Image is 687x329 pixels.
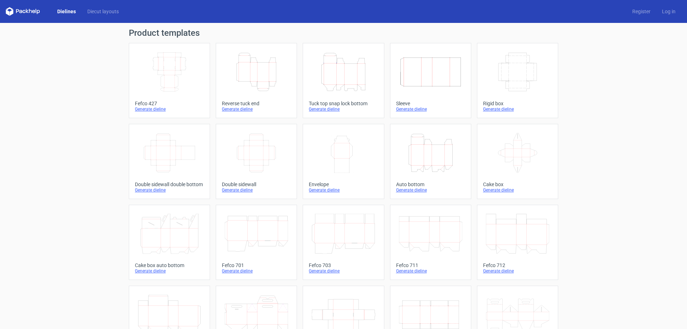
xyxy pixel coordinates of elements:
[222,268,291,274] div: Generate dieline
[135,106,204,112] div: Generate dieline
[216,124,297,199] a: Double sidewallGenerate dieline
[390,205,471,280] a: Fefco 711Generate dieline
[396,101,465,106] div: Sleeve
[309,268,378,274] div: Generate dieline
[483,268,552,274] div: Generate dieline
[52,8,82,15] a: Dielines
[483,101,552,106] div: Rigid box
[82,8,125,15] a: Diecut layouts
[129,205,210,280] a: Cake box auto bottomGenerate dieline
[483,262,552,268] div: Fefco 712
[129,124,210,199] a: Double sidewall double bottomGenerate dieline
[135,101,204,106] div: Fefco 427
[303,124,384,199] a: EnvelopeGenerate dieline
[390,124,471,199] a: Auto bottomGenerate dieline
[396,182,465,187] div: Auto bottom
[309,262,378,268] div: Fefco 703
[135,268,204,274] div: Generate dieline
[309,182,378,187] div: Envelope
[135,187,204,193] div: Generate dieline
[309,187,378,193] div: Generate dieline
[477,43,558,118] a: Rigid boxGenerate dieline
[222,262,291,268] div: Fefco 701
[396,106,465,112] div: Generate dieline
[396,187,465,193] div: Generate dieline
[216,205,297,280] a: Fefco 701Generate dieline
[216,43,297,118] a: Reverse tuck endGenerate dieline
[390,43,471,118] a: SleeveGenerate dieline
[129,29,558,37] h1: Product templates
[656,8,681,15] a: Log in
[135,182,204,187] div: Double sidewall double bottom
[396,268,465,274] div: Generate dieline
[135,262,204,268] div: Cake box auto bottom
[222,101,291,106] div: Reverse tuck end
[396,262,465,268] div: Fefco 711
[483,187,552,193] div: Generate dieline
[222,106,291,112] div: Generate dieline
[477,124,558,199] a: Cake boxGenerate dieline
[483,182,552,187] div: Cake box
[129,43,210,118] a: Fefco 427Generate dieline
[303,43,384,118] a: Tuck top snap lock bottomGenerate dieline
[309,106,378,112] div: Generate dieline
[627,8,656,15] a: Register
[303,205,384,280] a: Fefco 703Generate dieline
[222,182,291,187] div: Double sidewall
[309,101,378,106] div: Tuck top snap lock bottom
[477,205,558,280] a: Fefco 712Generate dieline
[222,187,291,193] div: Generate dieline
[483,106,552,112] div: Generate dieline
